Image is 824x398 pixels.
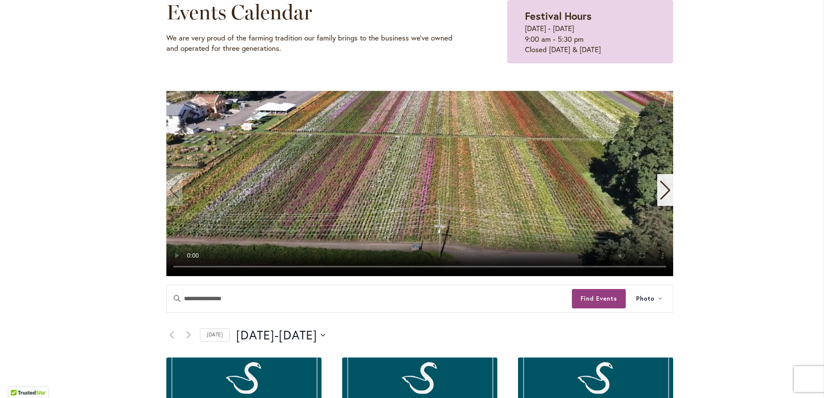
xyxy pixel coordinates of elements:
p: [DATE] - [DATE] 9:00 am - 5:30 pm Closed [DATE] & [DATE] [525,23,655,55]
span: - [275,326,279,344]
iframe: Launch Accessibility Center [6,367,31,392]
a: Previous Events [166,330,177,340]
swiper-slide: 1 / 11 [166,91,673,276]
span: [DATE] [236,326,275,344]
input: Enter Keyword. Search for events by Keyword. [167,285,572,312]
a: Next Events [183,330,194,340]
button: Photo [626,285,673,312]
span: [DATE] [279,326,317,344]
strong: Festival Hours [525,9,592,23]
button: Click to toggle datepicker [236,326,325,344]
button: Find Events [572,289,626,308]
span: Photo [636,294,655,304]
p: We are very proud of the farming tradition our family brings to the business we've owned and oper... [166,33,464,54]
a: Click to select today's date [200,328,230,342]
